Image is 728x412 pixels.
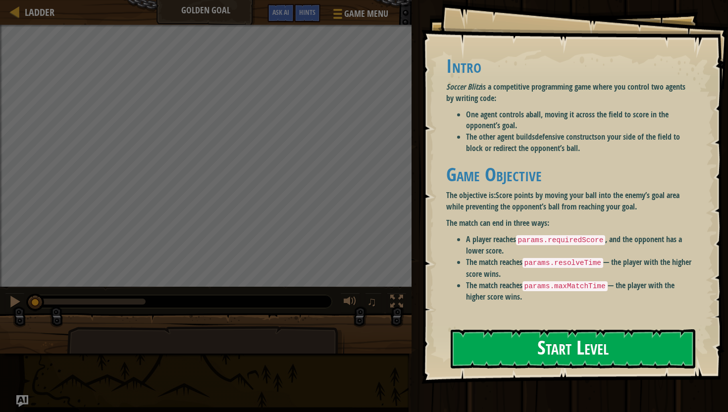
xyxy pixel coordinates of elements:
p: is a competitive programming game where you control two agents by writing code: [446,81,693,104]
h1: Game Objective [446,164,693,185]
button: Adjust volume [340,293,360,313]
p: The objective is: [446,190,693,212]
button: Ask AI [16,395,28,407]
span: Game Menu [344,7,388,20]
button: Start Level [451,329,695,368]
button: ⌘ + P: Pause [5,293,25,313]
span: ♫ [367,294,377,309]
button: Game Menu [325,4,394,27]
a: Ladder [20,5,54,19]
button: Toggle fullscreen [387,293,407,313]
span: Hints [299,7,315,17]
span: Ladder [25,5,54,19]
h1: Intro [446,55,693,76]
strong: ball [529,109,541,120]
em: Soccer Blitz [446,81,481,92]
li: One agent controls a , moving it across the field to score in the opponent’s goal. [466,109,693,132]
strong: Score points by moving your ball into the enemy’s goal area while preventing the opponent’s ball ... [446,190,679,212]
li: The match reaches — the player with the higher score wins. [466,257,693,279]
li: The match reaches — the player with the higher score wins. [466,280,693,303]
li: The other agent builds on your side of the field to block or redirect the opponent’s ball. [466,131,693,154]
button: Ask AI [267,4,294,22]
span: Ask AI [272,7,289,17]
code: params.requiredScore [516,235,606,245]
button: ♫ [365,293,382,313]
code: params.maxMatchTime [522,281,608,291]
li: A player reaches , and the opponent has a lower score. [466,234,693,257]
p: The match can end in three ways: [446,217,693,229]
code: params.resolveTime [522,258,603,268]
strong: defensive constructs [535,131,597,142]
